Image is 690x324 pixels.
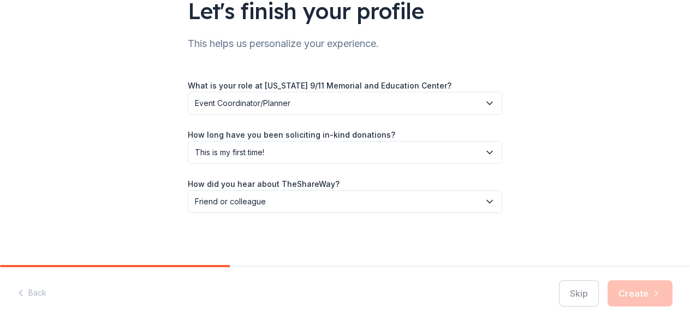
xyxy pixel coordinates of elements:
label: How long have you been soliciting in-kind donations? [188,129,395,140]
div: This helps us personalize your experience. [188,35,502,52]
button: Event Coordinator/Planner [188,92,502,115]
span: This is my first time! [195,146,480,159]
span: Friend or colleague [195,195,480,208]
label: What is your role at [US_STATE] 9/11 Memorial and Education Center? [188,80,451,91]
label: How did you hear about TheShareWay? [188,179,340,190]
button: This is my first time! [188,141,502,164]
span: Event Coordinator/Planner [195,97,480,110]
button: Friend or colleague [188,190,502,213]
